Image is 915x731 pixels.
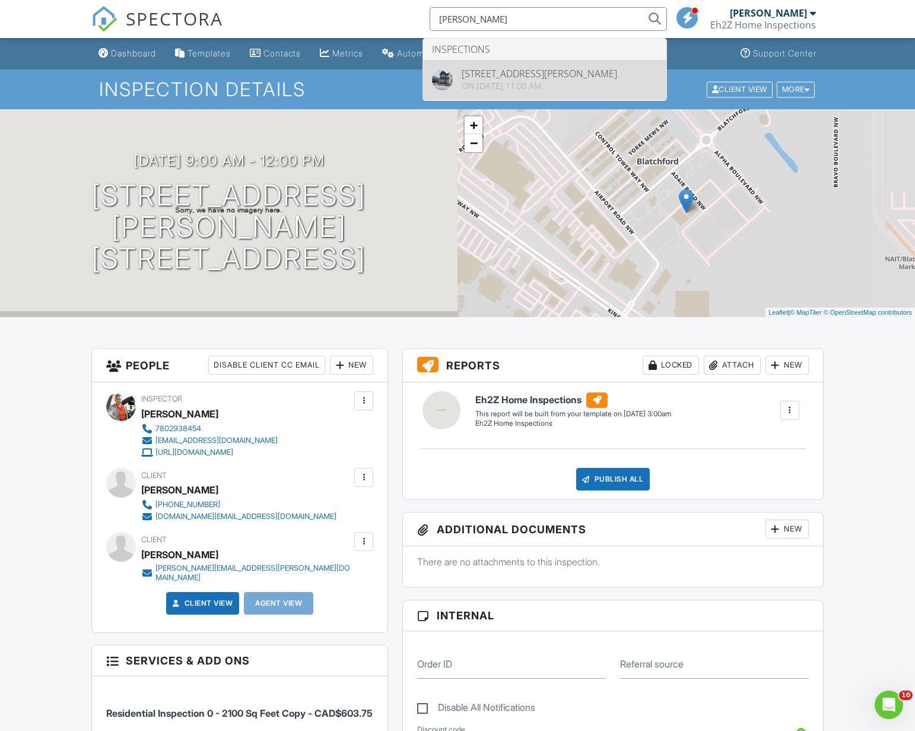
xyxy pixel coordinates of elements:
[111,48,156,58] div: Dashboard
[875,691,903,719] iframe: Intercom live chat
[475,409,671,419] div: This report will be built from your template on [DATE] 3:00am
[417,702,535,717] label: Disable All Notifications
[432,69,453,90] img: 7792916%2Fcover_photos%2FckUxN92vM3kpIOwV2cO2%2Foriginal.7792916-1733592194646
[99,79,816,100] h1: Inspection Details
[141,499,336,511] a: [PHONE_NUMBER]
[576,468,650,491] div: Publish All
[377,43,455,65] a: Automations (Basic)
[899,691,913,700] span: 10
[765,308,915,318] div: |
[417,657,452,670] label: Order ID
[765,356,809,375] div: New
[417,555,809,568] p: There are no attachments to this inspection.
[141,481,218,499] div: [PERSON_NAME]
[134,153,325,169] h3: [DATE] 9:00 am - 12:00 pm
[403,512,823,546] h3: Additional Documents
[620,657,684,670] label: Referral source
[828,49,888,78] div: Saved!
[19,180,439,274] h1: [STREET_ADDRESS][PERSON_NAME] [STREET_ADDRESS]
[245,43,306,65] a: Contacts
[208,356,325,375] div: Disable Client CC Email
[155,448,233,457] div: [URL][DOMAIN_NAME]
[91,16,223,41] a: SPECTORA
[92,349,387,382] h3: People
[475,419,671,429] div: Eh2Z Home Inspections
[170,43,236,65] a: Templates
[403,600,823,631] h3: Internal
[263,48,301,58] div: Contacts
[155,436,278,445] div: [EMAIL_ADDRESS][DOMAIN_NAME]
[106,707,373,719] span: Residential Inspection 0 - 2100 Sq Feet Copy - CAD$603.75
[155,564,351,583] div: [PERSON_NAME][EMAIL_ADDRESS][PERSON_NAME][DOMAIN_NAME]
[423,39,666,60] li: Inspections
[141,535,167,544] span: Client
[753,48,816,58] div: Support Center
[155,424,201,433] div: 7802938454
[706,84,776,93] a: Client View
[397,48,450,58] div: Automations
[141,564,351,583] a: [PERSON_NAME][EMAIL_ADDRESS][PERSON_NAME][DOMAIN_NAME]
[730,7,807,19] div: [PERSON_NAME]
[126,6,223,31] span: SPECTORA
[106,685,373,729] li: Service: Residential Inspection 0 - 2100 Sq Feet Copy
[141,471,167,480] span: Client
[141,435,278,447] a: [EMAIL_ADDRESS][DOMAIN_NAME]
[704,356,761,375] div: Attach
[170,597,233,609] a: Client View
[94,43,161,65] a: Dashboard
[643,356,699,375] div: Locked
[141,546,218,564] div: [PERSON_NAME]
[768,309,788,316] a: Leaflet
[465,116,482,134] a: Zoom in
[403,349,823,382] h3: Reports
[155,500,220,510] div: [PHONE_NUMBER]
[188,48,231,58] div: Templates
[141,447,278,458] a: [URL][DOMAIN_NAME]
[824,309,912,316] a: © OpenStreetMap contributors
[155,512,336,521] div: [DOMAIN_NAME][EMAIL_ADDRESS][DOMAIN_NAME]
[462,69,617,78] div: [STREET_ADDRESS][PERSON_NAME]
[91,6,117,32] img: The Best Home Inspection Software - Spectora
[710,19,816,31] div: Eh2Z Home Inspections
[465,134,482,152] a: Zoom out
[430,7,667,31] input: Search everything...
[141,405,218,423] div: [PERSON_NAME]
[707,81,773,97] div: Client View
[315,43,368,65] a: Metrics
[92,645,387,676] h3: Services & Add ons
[332,48,363,58] div: Metrics
[790,309,822,316] a: © MapTiler
[141,423,278,435] a: 7802938454
[141,394,182,403] span: Inspector
[777,81,815,97] div: More
[475,393,671,408] h6: Eh2Z Home Inspections
[736,43,821,65] a: Support Center
[330,356,373,375] div: New
[462,81,617,91] div: On [DATE] 11:00 am
[141,511,336,523] a: [DOMAIN_NAME][EMAIL_ADDRESS][DOMAIN_NAME]
[765,520,809,539] div: New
